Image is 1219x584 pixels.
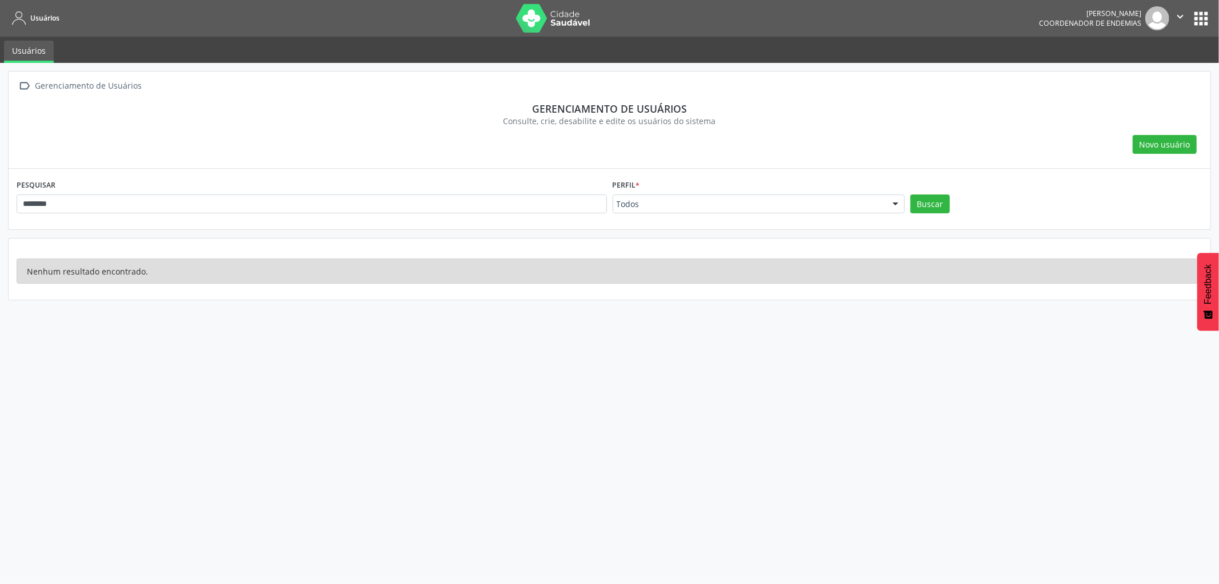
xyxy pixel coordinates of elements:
span: Novo usuário [1140,138,1190,150]
div: Gerenciamento de Usuários [33,78,144,94]
span: Todos [617,198,881,210]
a: Usuários [8,9,59,27]
a: Usuários [4,41,54,63]
button: Buscar [910,194,950,214]
div: Consulte, crie, desabilite e edite os usuários do sistema [25,115,1194,127]
button: Feedback - Mostrar pesquisa [1197,253,1219,331]
span: Feedback [1203,264,1213,304]
button: Novo usuário [1133,135,1197,154]
label: PESQUISAR [17,177,55,194]
img: img [1145,6,1169,30]
a:  Gerenciamento de Usuários [17,78,144,94]
div: Gerenciamento de usuários [25,102,1194,115]
div: [PERSON_NAME] [1039,9,1141,18]
span: Usuários [30,13,59,23]
span: Coordenador de Endemias [1039,18,1141,28]
div: Nenhum resultado encontrado. [17,259,1202,284]
label: Perfil [613,177,640,194]
button:  [1169,6,1191,30]
button: apps [1191,9,1211,29]
i:  [1174,10,1186,23]
i:  [17,78,33,94]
